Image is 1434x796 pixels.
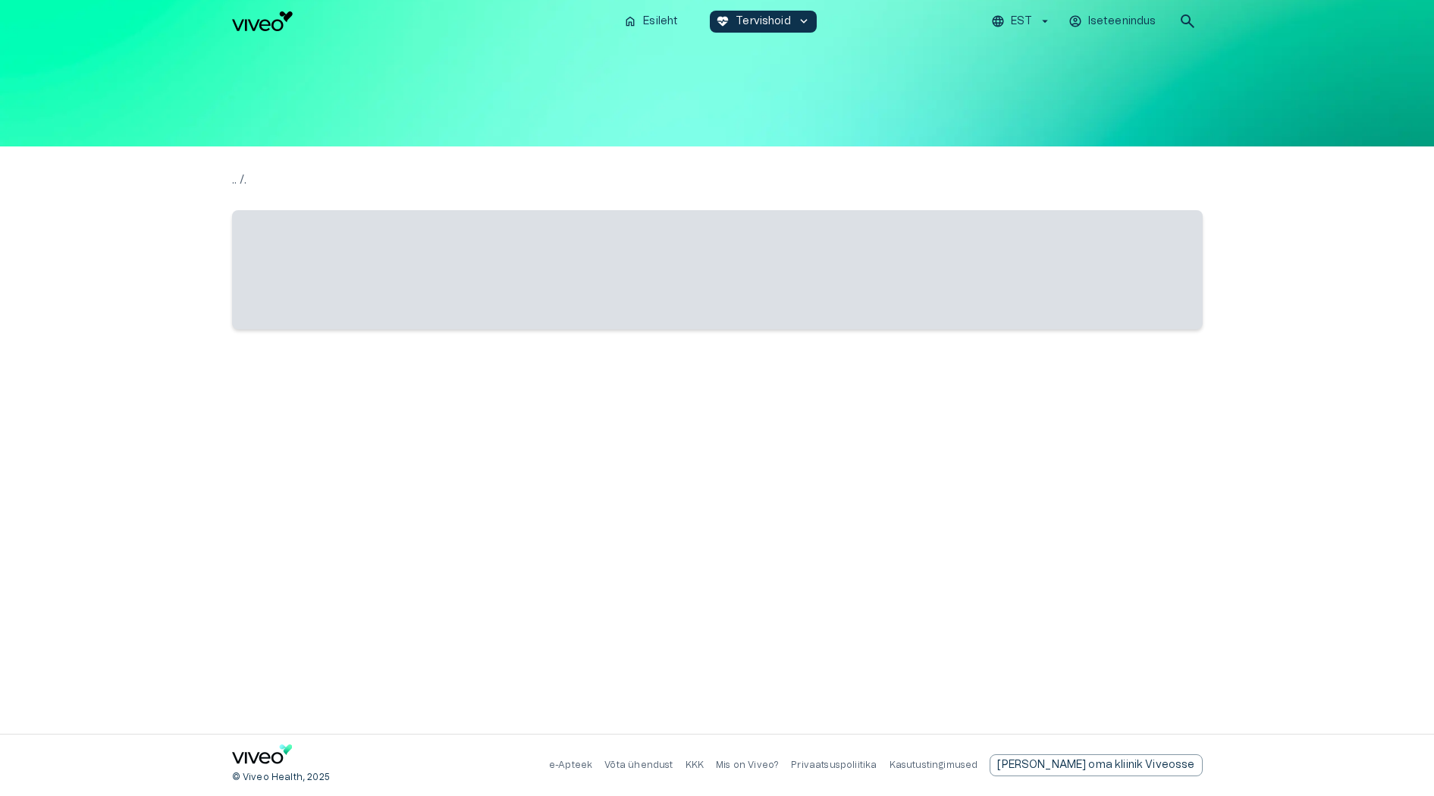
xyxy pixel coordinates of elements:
img: Viveo logo [232,11,293,31]
button: EST [989,11,1053,33]
p: © Viveo Health, 2025 [232,771,330,784]
div: [PERSON_NAME] oma kliinik Viveosse [990,754,1202,776]
button: homeEsileht [617,11,686,33]
span: ecg_heart [716,14,730,28]
button: Iseteenindus [1066,11,1160,33]
a: Privaatsuspoliitika [791,760,877,769]
a: Navigate to homepage [232,11,612,31]
p: Tervishoid [736,14,791,30]
p: [PERSON_NAME] oma kliinik Viveosse [997,757,1194,773]
span: keyboard_arrow_down [797,14,811,28]
span: search [1178,12,1197,30]
p: .. / . [232,171,1203,189]
button: ecg_heartTervishoidkeyboard_arrow_down [710,11,817,33]
span: ‌ [232,210,1203,329]
p: EST [1011,14,1031,30]
p: Mis on Viveo? [716,759,779,772]
a: Kasutustingimused [890,760,978,769]
span: home [623,14,637,28]
button: open search modal [1172,6,1203,36]
a: Navigate to home page [232,744,293,769]
p: Võta ühendust [604,759,673,772]
p: Esileht [643,14,678,30]
a: e-Apteek [549,760,592,769]
p: Iseteenindus [1088,14,1156,30]
a: KKK [686,760,704,769]
a: Send email to partnership request to viveo [990,754,1202,776]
